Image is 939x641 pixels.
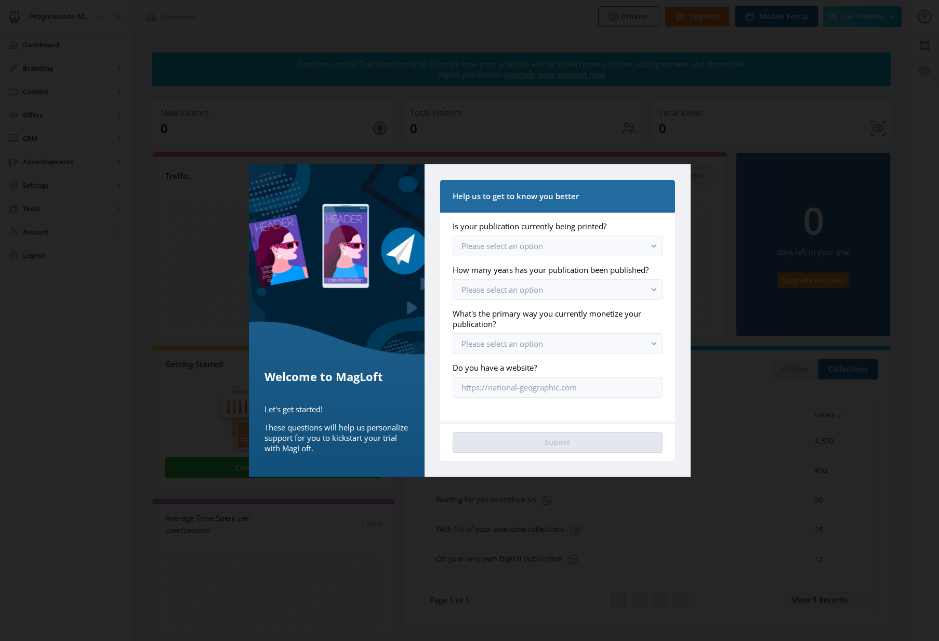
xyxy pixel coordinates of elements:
button: Please select an option [453,236,662,256]
button: Submit [453,432,662,453]
label: Is your publication currently being printed? [453,221,654,231]
p: These questions will help us personalize support for you to kickstart your trial with MagLoft. [264,422,409,453]
button: Please select an option [453,333,662,354]
h5: Welcome to MagLoft [264,368,409,385]
input: https://national-geographic.com [453,377,662,398]
label: Do you have a website? [453,362,654,373]
span: Please select an option [461,338,543,349]
button: Please select an option [453,279,662,300]
p: Let's get started! [264,404,409,414]
nb-card-header: Help us to get to know you better [440,180,675,213]
span: Please select an option [461,284,543,295]
label: How many years has your publication been published? [453,265,654,275]
label: What's the primary way you currently monetize your publication? [453,308,654,329]
span: Please select an option [461,241,543,251]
